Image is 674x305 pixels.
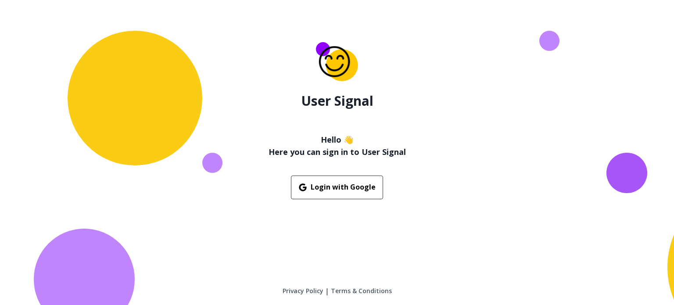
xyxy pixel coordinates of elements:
[269,146,406,158] h4: Here you can sign in to User Signal
[283,287,323,295] a: Privacy Policy
[291,176,383,199] button: Login with Google
[301,93,373,109] h1: User Signal
[331,287,392,295] a: Terms & Conditions
[269,133,406,146] h3: Hello 👋
[325,286,329,296] span: |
